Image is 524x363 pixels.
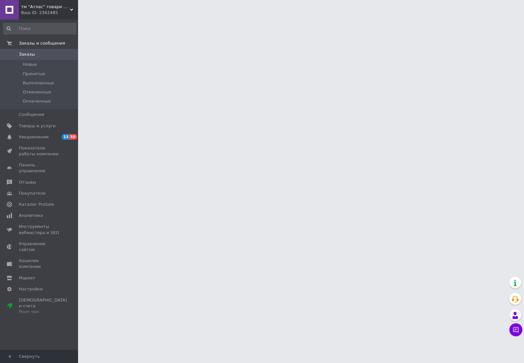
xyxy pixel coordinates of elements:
span: Панель управления [19,162,60,174]
div: Prom топ [19,309,67,315]
span: Покупатели [19,190,46,196]
span: Принятые [23,71,45,77]
span: Выполненные [23,80,54,86]
span: Товары и услуги [19,123,56,129]
span: [DEMOGRAPHIC_DATA] и счета [19,297,67,315]
span: Отмененные [23,89,51,95]
span: Инструменты вебмастера и SEO [19,224,60,235]
span: Показатели работы компании [19,145,60,157]
span: Маркет [19,275,35,281]
span: Кошелек компании [19,258,60,270]
span: Управление сайтом [19,241,60,253]
span: Каталог ProSale [19,202,54,207]
span: Заказы и сообщения [19,40,65,46]
span: Настройки [19,286,43,292]
span: 13 [62,134,69,140]
span: Уведомления [19,134,48,140]
div: Ваш ID: 2362485 [21,10,78,16]
span: Отзывы [19,179,36,185]
span: Сообщения [19,112,44,118]
span: 50 [69,134,77,140]
span: Аналитика [19,213,43,218]
button: Чат с покупателем [509,323,522,336]
span: Оплаченные [23,98,51,104]
span: Заказы [19,51,35,57]
span: тм "Атлас" товари від виробника [21,4,70,10]
input: Поиск [3,23,76,35]
span: Новые [23,62,37,67]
